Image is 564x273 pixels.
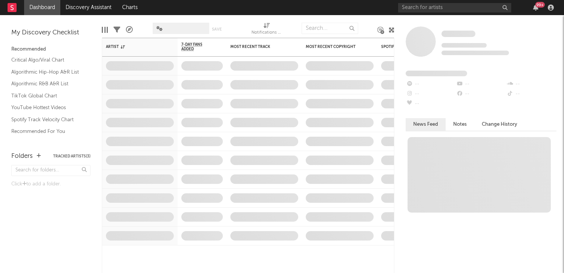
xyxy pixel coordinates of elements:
[441,51,509,55] span: 0 fans last week
[251,28,282,37] div: Notifications (Artist)
[456,79,506,89] div: --
[251,19,282,41] div: Notifications (Artist)
[306,45,362,49] div: Most Recent Copyright
[11,92,83,100] a: TikTok Global Chart
[533,5,538,11] button: 99+
[102,19,108,41] div: Edit Columns
[406,79,456,89] div: --
[11,180,90,189] div: Click to add a folder.
[11,68,83,76] a: Algorithmic Hip-Hop A&R List
[11,56,83,64] a: Critical Algo/Viral Chart
[506,89,556,99] div: --
[113,19,120,41] div: Filters
[474,118,525,131] button: Change History
[381,45,438,49] div: Spotify Monthly Listeners
[212,27,222,31] button: Save
[446,118,474,131] button: Notes
[406,99,456,109] div: --
[230,45,287,49] div: Most Recent Track
[11,28,90,37] div: My Discovery Checklist
[11,45,90,54] div: Recommended
[441,43,487,48] span: Tracking Since: [DATE]
[106,45,162,49] div: Artist
[456,89,506,99] div: --
[11,127,83,136] a: Recommended For You
[11,165,90,176] input: Search for folders...
[181,42,211,51] span: 7-Day Fans Added
[406,118,446,131] button: News Feed
[535,2,545,8] div: 99 +
[406,71,467,76] span: Fans Added by Platform
[126,19,133,41] div: A&R Pipeline
[53,154,90,158] button: Tracked Artists(3)
[11,80,83,88] a: Algorithmic R&B A&R List
[11,152,33,161] div: Folders
[302,23,358,34] input: Search...
[398,3,511,12] input: Search for artists
[11,103,83,112] a: YouTube Hottest Videos
[441,30,475,38] a: Some Artist
[441,31,475,37] span: Some Artist
[11,116,83,124] a: Spotify Track Velocity Chart
[406,89,456,99] div: --
[506,79,556,89] div: --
